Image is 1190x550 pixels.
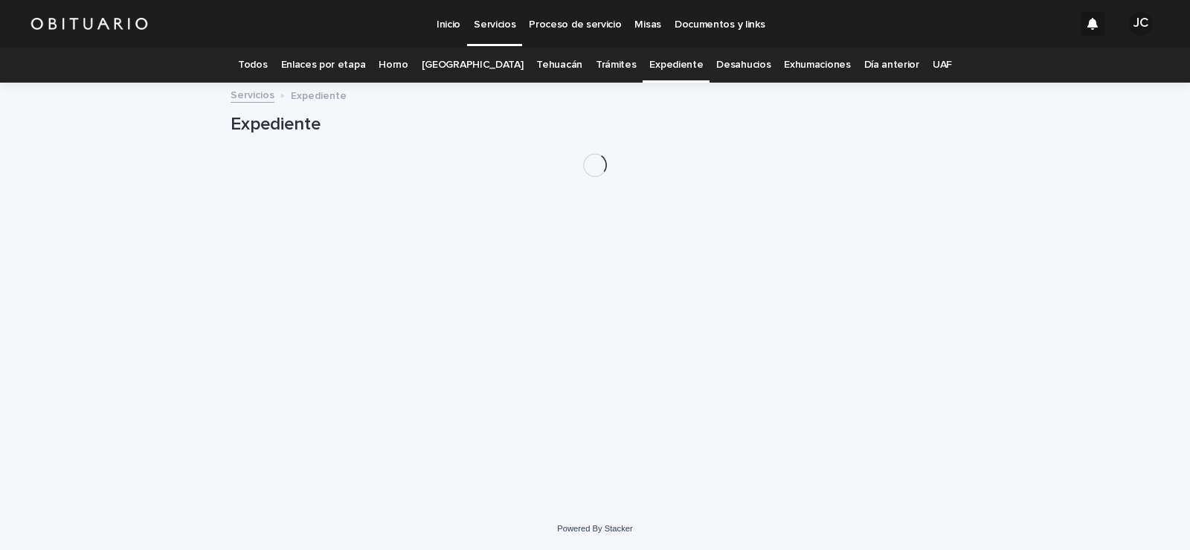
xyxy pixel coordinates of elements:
a: Expediente [649,48,703,83]
p: Expediente [291,86,347,103]
a: Día anterior [864,48,919,83]
a: Todos [238,48,267,83]
a: Exhumaciones [784,48,850,83]
a: Horno [379,48,408,83]
a: Desahucios [716,48,771,83]
img: HUM7g2VNRLqGMmR9WVqf [30,9,149,39]
a: Servicios [231,86,274,103]
a: Enlaces por etapa [281,48,366,83]
a: Trámites [596,48,637,83]
div: JC [1129,12,1153,36]
a: [GEOGRAPHIC_DATA] [422,48,524,83]
a: UAF [933,48,952,83]
h1: Expediente [231,114,959,135]
a: Powered By Stacker [557,524,632,533]
a: Tehuacán [536,48,582,83]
